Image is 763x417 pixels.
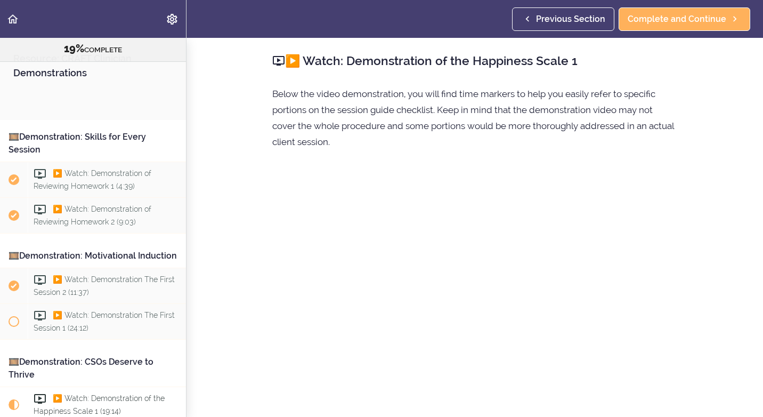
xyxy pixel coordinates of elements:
span: Complete and Continue [628,13,726,26]
span: ▶️ Watch: Demonstration The First Session 2 (11:37) [34,275,175,296]
div: COMPLETE [13,42,173,56]
span: ▶️ Watch: Demonstration of Reviewing Homework 2 (9:03) [34,205,151,226]
span: ▶️ Watch: Demonstration of Reviewing Homework 1 (4:39) [34,169,151,190]
span: ▶️ Watch: Demonstration The First Session 1 (24:12) [34,311,175,332]
a: Previous Section [512,7,614,31]
span: 19% [64,42,84,55]
svg: Settings Menu [166,13,178,26]
h2: ▶️ Watch: Demonstration of the Happiness Scale 1 [272,52,677,70]
span: Previous Section [536,13,605,26]
svg: Back to course curriculum [6,13,19,26]
iframe: Video Player [272,178,677,406]
a: Complete and Continue [619,7,750,31]
p: Below the video demonstration, you will find time markers to help you easily refer to specific po... [272,86,677,150]
span: ▶️ Watch: Demonstration of the Happiness Scale 1 (19:14) [34,394,165,415]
